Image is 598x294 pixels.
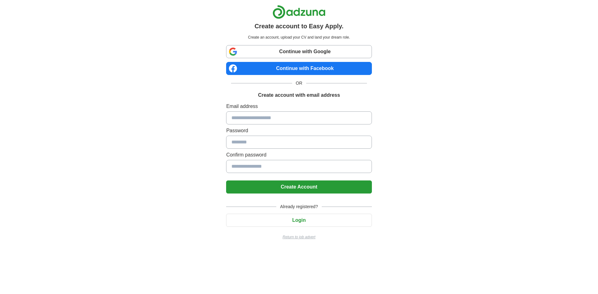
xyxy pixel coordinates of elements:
[226,234,372,240] a: Return to job advert
[254,21,344,31] h1: Create account to Easy Apply.
[292,80,306,86] span: OR
[226,151,372,159] label: Confirm password
[226,214,372,227] button: Login
[273,5,325,19] img: Adzuna logo
[258,91,340,99] h1: Create account with email address
[226,62,372,75] a: Continue with Facebook
[226,127,372,134] label: Password
[226,103,372,110] label: Email address
[226,45,372,58] a: Continue with Google
[227,35,370,40] p: Create an account, upload your CV and land your dream role.
[226,180,372,194] button: Create Account
[226,217,372,223] a: Login
[276,203,321,210] span: Already registered?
